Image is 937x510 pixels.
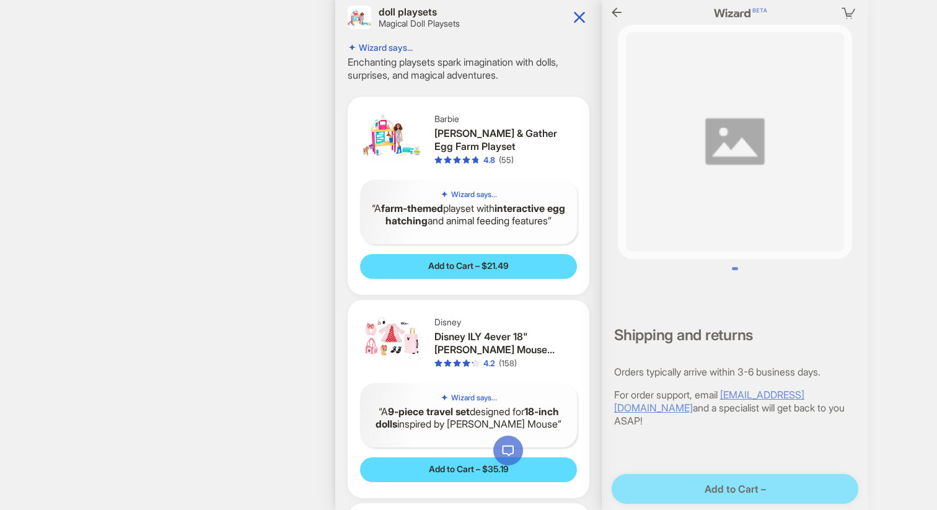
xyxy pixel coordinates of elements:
p: For order support, email and a specialist will get back to you ASAP! [614,389,856,427]
button: Add to Cart – [612,474,858,504]
button: Go to slide 1 [732,267,738,270]
h2: Shipping and returns [614,327,856,343]
p: Orders typically arrive within 3-6 business days. [614,366,856,379]
img: undefined undefined image 1 [618,25,852,259]
a: [EMAIL_ADDRESS][DOMAIN_NAME] [614,389,804,414]
span: Add to Cart – [705,483,766,496]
